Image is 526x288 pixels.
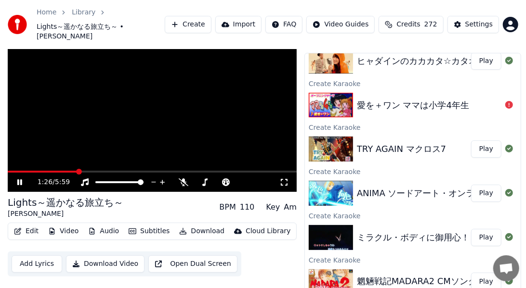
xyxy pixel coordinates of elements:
img: youka [8,15,27,34]
div: Lights～遥かなる旅立ち～ [8,196,123,209]
button: Play [471,229,501,246]
div: Settings [465,20,493,29]
a: Library [72,8,95,17]
button: FAQ [265,16,302,33]
button: Video [44,225,82,238]
button: Subtitles [125,225,173,238]
button: Play [471,140,501,158]
div: Create Karaoke [305,210,521,221]
button: Download [175,225,228,238]
span: Lights～遥かなる旅立ち～ • [PERSON_NAME] [37,22,165,41]
div: Create Karaoke [305,254,521,265]
div: / [38,177,61,187]
div: Create Karaoke [305,165,521,177]
span: 1:26 [38,177,53,187]
button: Settings [447,16,499,33]
div: Key [266,201,280,213]
div: Am [284,201,297,213]
div: Create Karaoke [305,121,521,133]
button: Credits272 [379,16,443,33]
div: Create Karaoke [305,77,521,89]
div: 110 [240,201,255,213]
button: Play [471,52,501,70]
span: 272 [424,20,437,29]
span: Credits [396,20,420,29]
button: Edit [10,225,42,238]
span: 5:59 [55,177,70,187]
nav: breadcrumb [37,8,165,41]
div: [PERSON_NAME] [8,209,123,219]
button: Create [165,16,211,33]
div: 愛を＋ワン ママは小学4年生 [357,99,469,112]
a: チャットを開く [493,255,519,281]
div: Cloud Library [246,226,290,236]
div: BPM [219,201,236,213]
button: Add Lyrics [12,255,62,273]
div: ヒャダインのカカカタ☆カタオモイ-C [357,54,504,68]
div: TRY AGAIN マクロス7 [357,142,446,156]
button: Audio [84,225,123,238]
button: Download Video [66,255,145,273]
button: Open Dual Screen [148,255,237,273]
button: Video Guides [306,16,375,33]
button: Play [471,185,501,202]
button: Import [215,16,262,33]
a: Home [37,8,56,17]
